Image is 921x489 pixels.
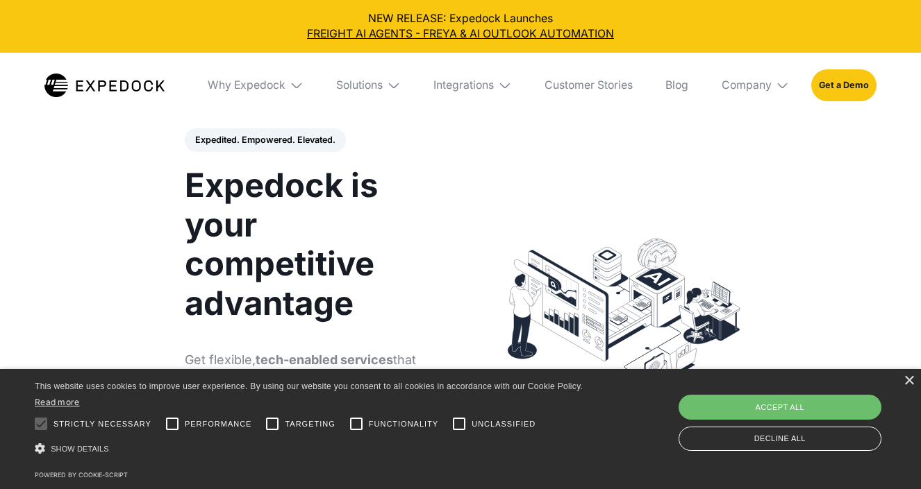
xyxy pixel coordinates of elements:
span: Functionality [369,418,438,430]
span: Strictly necessary [53,418,151,430]
div: Solutions [336,78,383,92]
div: Integrations [423,53,523,119]
div: NEW RELEASE: Expedock Launches [11,11,911,42]
div: Decline all [679,427,882,451]
a: Get a Demo [811,69,877,101]
span: Unclassified [472,418,536,430]
span: Targeting [285,418,335,430]
a: Read more [35,397,80,407]
div: Why Expedock [208,78,285,92]
strong: tech-enabled services [256,352,393,367]
div: Show details [35,440,588,459]
span: Performance [185,418,252,430]
h1: Expedock is your competitive advantage [185,166,445,323]
a: Customer Stories [533,53,644,119]
p: Get flexible, that integrate seamlessly into your workflows — powering teams with offshore soluti... [185,351,445,441]
div: Company [722,78,772,92]
div: Accept all [679,395,882,420]
a: FREIGHT AI AGENTS - FREYA & AI OUTLOOK AUTOMATION [11,26,911,42]
div: Integrations [433,78,494,92]
div: Close [904,376,914,386]
a: Blog [655,53,700,119]
a: Powered by cookie-script [35,471,128,479]
span: Show details [51,445,109,453]
div: Why Expedock [197,53,315,119]
div: Company [711,53,800,119]
div: Solutions [326,53,412,119]
iframe: Chat Widget [852,422,921,489]
span: This website uses cookies to improve user experience. By using our website you consent to all coo... [35,381,583,391]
